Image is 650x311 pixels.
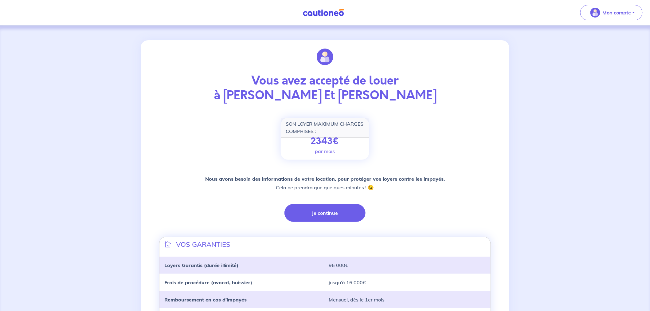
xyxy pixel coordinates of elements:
[317,49,333,65] img: illu_account_valid.svg
[315,148,335,155] p: par mois
[281,118,369,138] div: SON LOYER MAXIMUM CHARGES COMPRISES :
[205,175,445,192] p: Cela ne prendra que quelques minutes ! 😉
[603,9,631,16] p: Mon compte
[164,262,238,268] strong: Loyers Garantis (durée illimité)
[580,5,643,20] button: illu_account_valid_menu.svgMon compte
[205,176,445,182] strong: Nous avons besoin des informations de votre location, pour protéger vos loyers contre les impayés.
[329,279,486,286] p: jusqu’à 16 000€
[284,204,366,222] button: Je continue
[300,9,347,17] img: Cautioneo
[159,73,491,103] p: Vous avez accepté de louer à [PERSON_NAME] Et [PERSON_NAME]
[311,136,339,147] p: 2343
[333,135,339,148] span: €
[329,296,486,303] p: Mensuel, dès le 1er mois
[329,262,486,269] p: 96 000€
[590,8,600,18] img: illu_account_valid_menu.svg
[176,239,230,249] p: VOS GARANTIES
[164,279,252,285] strong: Frais de procédure (avocat, huissier)
[164,297,247,303] strong: Remboursement en cas d’impayés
